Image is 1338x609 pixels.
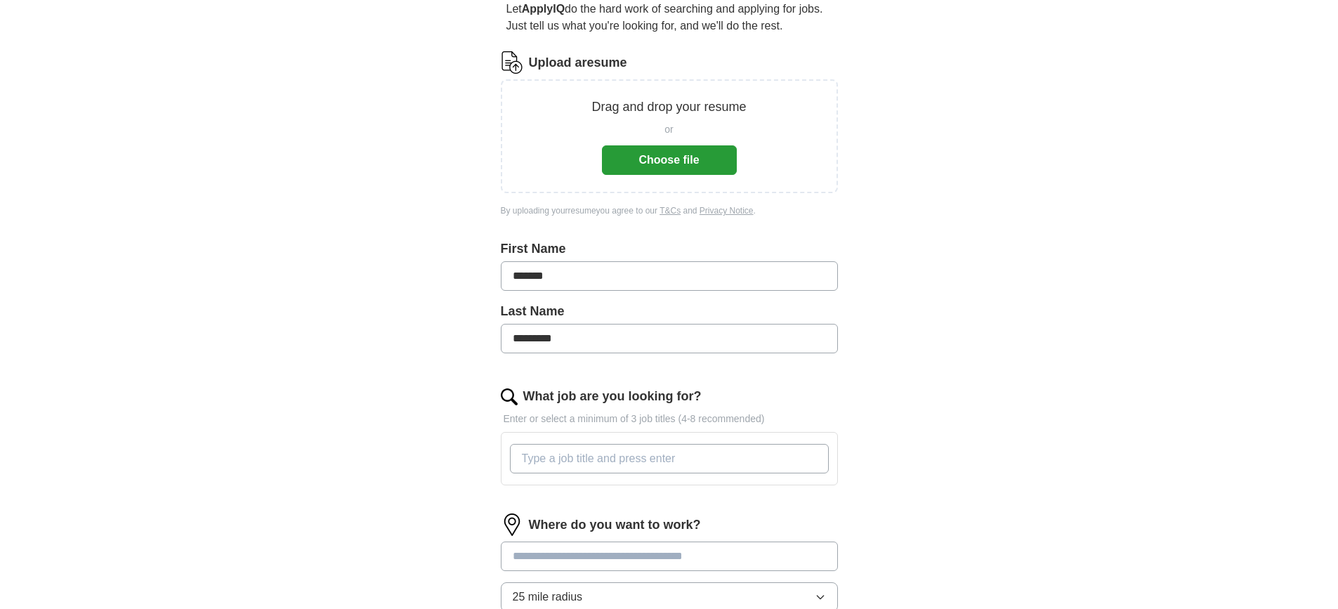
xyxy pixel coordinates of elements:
[522,3,565,15] strong: ApplyIQ
[513,589,583,605] span: 25 mile radius
[501,51,523,74] img: CV Icon
[664,122,673,137] span: or
[529,516,701,535] label: Where do you want to work?
[591,98,746,117] p: Drag and drop your resume
[602,145,737,175] button: Choose file
[501,240,838,258] label: First Name
[501,412,838,426] p: Enter or select a minimum of 3 job titles (4-8 recommended)
[501,302,838,321] label: Last Name
[523,387,702,406] label: What job are you looking for?
[510,444,829,473] input: Type a job title and press enter
[501,204,838,217] div: By uploading your resume you agree to our and .
[501,388,518,405] img: search.png
[501,513,523,536] img: location.png
[660,206,681,216] a: T&Cs
[700,206,754,216] a: Privacy Notice
[529,53,627,72] label: Upload a resume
